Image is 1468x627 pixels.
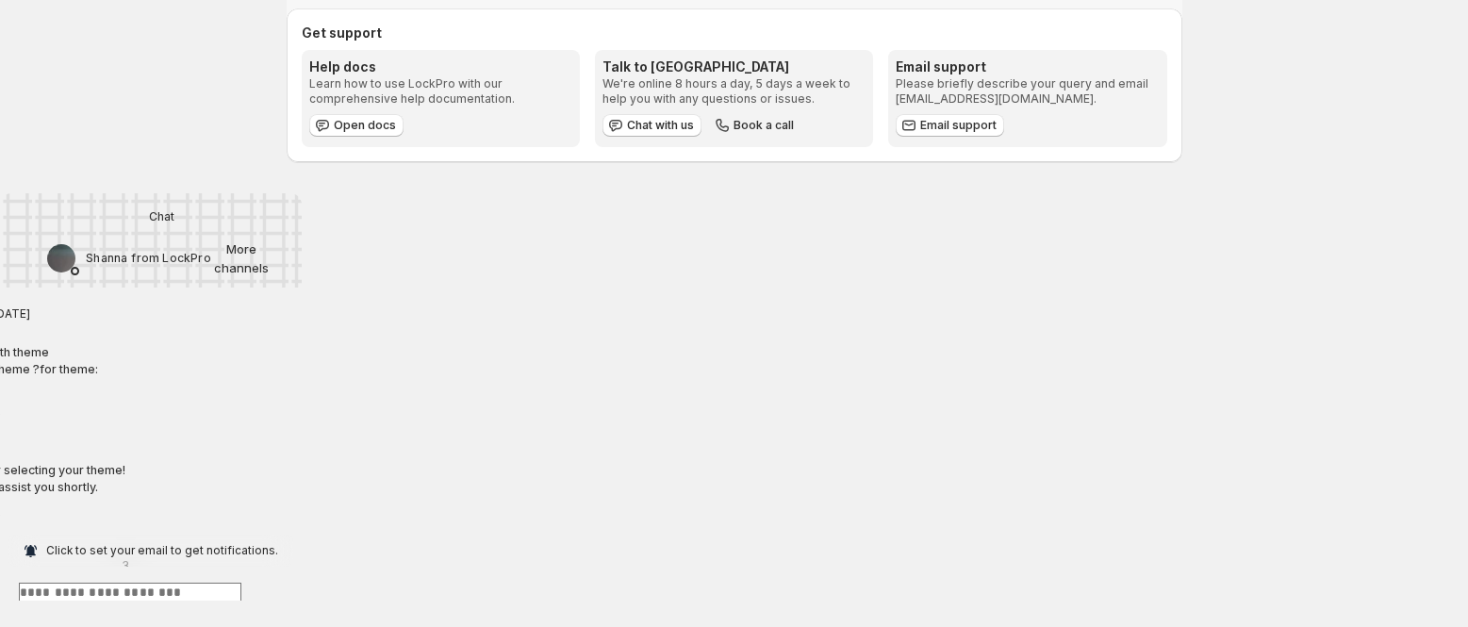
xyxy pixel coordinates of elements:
textarea: Compose your message... [19,583,241,601]
h3: Help docs [309,58,572,76]
h2: Get support [302,24,1167,42]
button: Book a call [709,114,801,137]
p: Please briefly describe your query and email [EMAIL_ADDRESS][DOMAIN_NAME]. [896,76,1159,107]
h3: Talk to [GEOGRAPHIC_DATA] [602,58,866,76]
span: More channels [214,241,269,275]
span: Open docs [334,118,396,133]
a: Open docs [309,114,404,137]
span: Chat [149,203,174,231]
a: Email support [896,114,1004,137]
p: We're online 8 hours a day, 5 days a week to help you with any questions or issues. [602,76,866,107]
span: Chat with us [627,118,694,133]
span: Book a call [734,118,794,133]
h3: Email support [896,58,1159,76]
div: More channels [229,246,255,272]
p: Learn how to use LockPro with our comprehensive help documentation. [309,76,572,107]
span: Click to set your email to get notifications. [46,535,278,567]
button: Chat with us [602,114,701,137]
div: Chat [114,203,188,231]
span: Email support [920,118,997,133]
span: Send [291,561,302,591]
